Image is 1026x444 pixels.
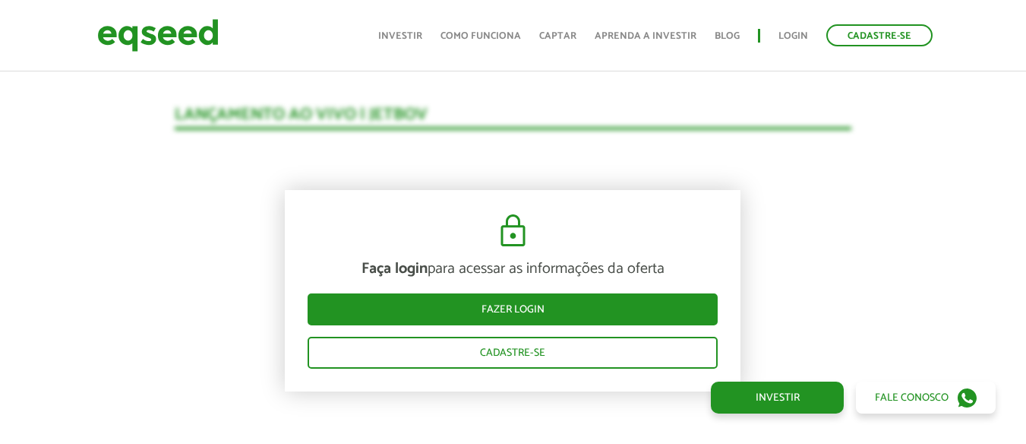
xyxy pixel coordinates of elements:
[539,31,576,41] a: Captar
[308,260,718,278] p: para acessar as informações da oferta
[826,24,933,46] a: Cadastre-se
[308,293,718,325] a: Fazer login
[378,31,422,41] a: Investir
[308,337,718,369] a: Cadastre-se
[440,31,521,41] a: Como funciona
[778,31,808,41] a: Login
[595,31,696,41] a: Aprenda a investir
[361,256,428,281] strong: Faça login
[711,382,844,414] a: Investir
[97,15,219,55] img: EqSeed
[715,31,740,41] a: Blog
[856,382,996,414] a: Fale conosco
[494,213,532,249] img: cadeado.svg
